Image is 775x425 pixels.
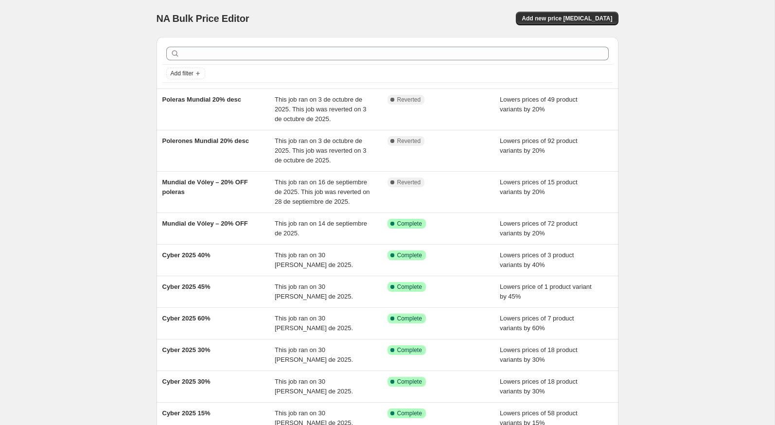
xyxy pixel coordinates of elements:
[500,220,578,237] span: Lowers prices of 72 product variants by 20%
[275,137,366,164] span: This job ran on 3 de octubre de 2025. This job was reverted on 3 de octubre de 2025.
[162,409,211,417] span: Cyber 2025 15%
[275,220,367,237] span: This job ran on 14 de septiembre de 2025.
[275,346,353,363] span: This job ran on 30 [PERSON_NAME] de 2025.
[162,251,211,259] span: Cyber 2025 40%
[500,346,578,363] span: Lowers prices of 18 product variants by 30%
[275,178,370,205] span: This job ran on 16 de septiembre de 2025. This job was reverted on 28 de septiembre de 2025.
[397,346,422,354] span: Complete
[162,346,211,354] span: Cyber 2025 30%
[397,220,422,228] span: Complete
[397,251,422,259] span: Complete
[162,220,248,227] span: Mundial de Vóley – 20% OFF
[500,315,574,332] span: Lowers prices of 7 product variants by 60%
[397,409,422,417] span: Complete
[275,251,353,268] span: This job ran on 30 [PERSON_NAME] de 2025.
[275,96,366,123] span: This job ran on 3 de octubre de 2025. This job was reverted on 3 de octubre de 2025.
[397,315,422,322] span: Complete
[500,283,592,300] span: Lowers price of 1 product variant by 45%
[522,15,612,22] span: Add new price [MEDICAL_DATA]
[162,137,249,144] span: Polerones Mundial 20% desc
[275,315,353,332] span: This job ran on 30 [PERSON_NAME] de 2025.
[162,315,211,322] span: Cyber 2025 60%
[171,70,194,77] span: Add filter
[500,96,578,113] span: Lowers prices of 49 product variants by 20%
[162,378,211,385] span: Cyber 2025 30%
[162,283,211,290] span: Cyber 2025 45%
[275,378,353,395] span: This job ran on 30 [PERSON_NAME] de 2025.
[397,283,422,291] span: Complete
[162,178,248,195] span: Mundial de Vóley – 20% OFF poleras
[397,178,421,186] span: Reverted
[397,137,421,145] span: Reverted
[500,251,574,268] span: Lowers prices of 3 product variants by 40%
[397,96,421,104] span: Reverted
[166,68,205,79] button: Add filter
[275,283,353,300] span: This job ran on 30 [PERSON_NAME] de 2025.
[500,178,578,195] span: Lowers prices of 15 product variants by 20%
[397,378,422,386] span: Complete
[162,96,242,103] span: Poleras Mundial 20% desc
[516,12,618,25] button: Add new price [MEDICAL_DATA]
[500,137,578,154] span: Lowers prices of 92 product variants by 20%
[157,13,249,24] span: NA Bulk Price Editor
[500,378,578,395] span: Lowers prices of 18 product variants by 30%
